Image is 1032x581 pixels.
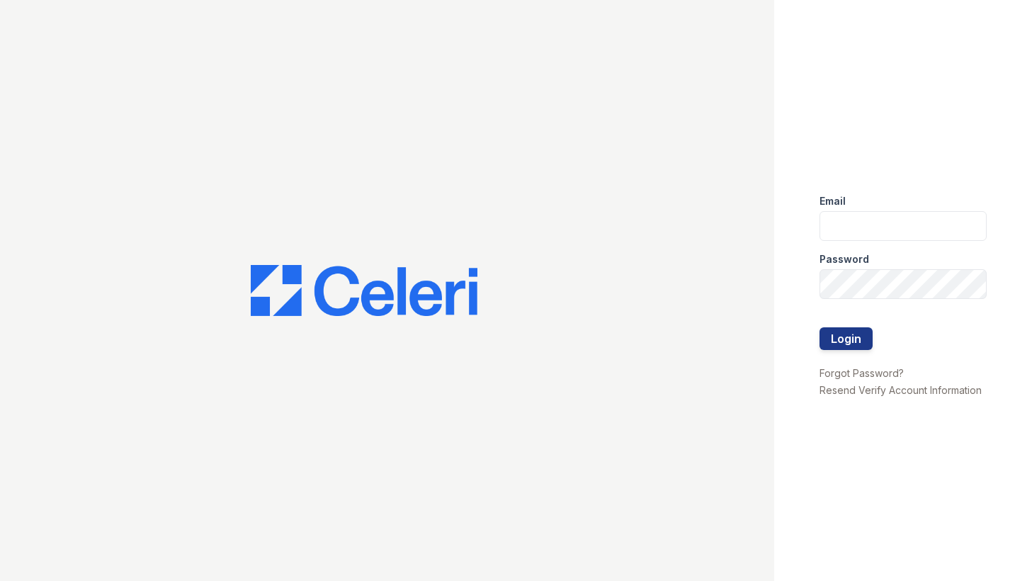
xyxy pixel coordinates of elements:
label: Password [820,252,869,266]
button: Login [820,327,873,350]
a: Resend Verify Account Information [820,384,982,396]
a: Forgot Password? [820,367,904,379]
img: CE_Logo_Blue-a8612792a0a2168367f1c8372b55b34899dd931a85d93a1a3d3e32e68fde9ad4.png [251,265,477,316]
label: Email [820,194,846,208]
